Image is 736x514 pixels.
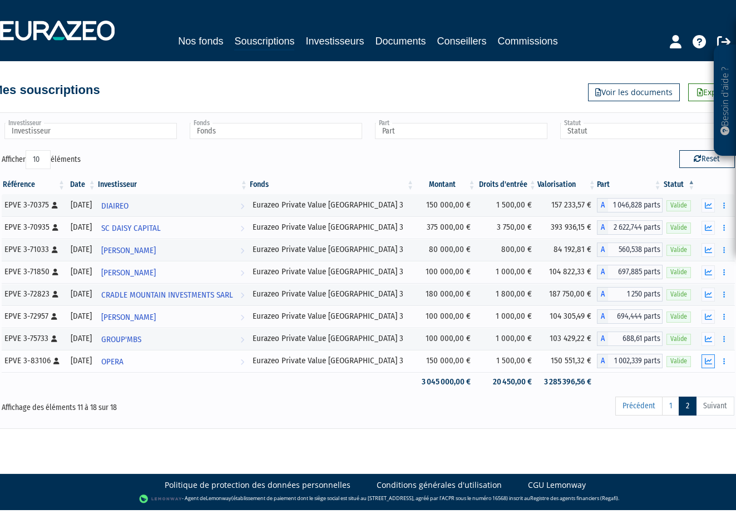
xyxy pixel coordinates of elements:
td: 1 000,00 € [476,328,537,350]
span: 697,885 parts [608,265,663,279]
div: EPVE 3-72823 [4,288,63,300]
a: SC DAISY CAPITAL [97,216,249,239]
a: Souscriptions [234,33,294,51]
i: [Français] Personne physique [52,202,58,209]
span: A [597,265,608,279]
a: [PERSON_NAME] [97,305,249,328]
a: Politique de protection des données personnelles [165,480,350,491]
i: Voir l'investisseur [240,285,244,305]
div: Eurazeo Private Value [GEOGRAPHIC_DATA] 3 [253,310,411,322]
div: [DATE] [70,221,93,233]
td: 100 000,00 € [415,328,476,350]
span: 2 622,744 parts [608,220,663,235]
td: 3 750,00 € [476,216,537,239]
td: 103 429,22 € [537,328,597,350]
span: A [597,354,608,368]
div: A - Eurazeo Private Value Europe 3 [597,265,663,279]
i: Voir l'investisseur [240,352,244,372]
span: GROUP'MBS [101,329,141,350]
span: A [597,243,608,257]
td: 180 000,00 € [415,283,476,305]
td: 375 000,00 € [415,216,476,239]
div: EPVE 3-72957 [4,310,63,322]
button: Reset [679,150,735,168]
span: Valide [666,223,691,233]
span: CRADLE MOUNTAIN INVESTMENTS SARL [101,285,233,305]
div: [DATE] [70,199,93,211]
div: [DATE] [70,333,93,344]
i: Voir l'investisseur [240,263,244,283]
i: [Français] Personne physique [53,358,60,364]
span: Valide [666,334,691,344]
span: 1 250 parts [608,287,663,302]
span: OPERA [101,352,124,372]
div: A - Eurazeo Private Value Europe 3 [597,332,663,346]
span: 694,444 parts [608,309,663,324]
td: 1 000,00 € [476,305,537,328]
span: 560,538 parts [608,243,663,257]
div: - Agent de (établissement de paiement dont le siège social est situé au [STREET_ADDRESS], agréé p... [11,493,725,505]
i: [Français] Personne physique [51,335,57,342]
a: OPERA [97,350,249,372]
a: DIAIREO [97,194,249,216]
th: Date: activer pour trier la colonne par ordre croissant [66,175,97,194]
span: SC DAISY CAPITAL [101,218,161,239]
td: 20 450,00 € [476,372,537,392]
span: 1 046,828 parts [608,198,663,212]
th: Droits d'entrée: activer pour trier la colonne par ordre croissant [476,175,537,194]
div: EPVE 3-83106 [4,355,63,367]
div: A - Eurazeo Private Value Europe 3 [597,243,663,257]
div: [DATE] [70,288,93,300]
div: EPVE 3-70375 [4,199,63,211]
a: Nos fonds [178,33,223,49]
span: A [597,287,608,302]
td: 150 000,00 € [415,194,476,216]
i: Voir l'investisseur [240,218,244,239]
span: A [597,309,608,324]
div: A - Eurazeo Private Value Europe 3 [597,354,663,368]
div: A - Eurazeo Private Value Europe 3 [597,287,663,302]
div: Eurazeo Private Value [GEOGRAPHIC_DATA] 3 [253,199,411,211]
i: Voir l'investisseur [240,307,244,328]
div: EPVE 3-70935 [4,221,63,233]
td: 150 000,00 € [415,350,476,372]
a: Conditions générales d'utilisation [377,480,502,491]
a: Lemonway [206,495,231,502]
td: 393 936,15 € [537,216,597,239]
div: [DATE] [70,310,93,322]
td: 84 192,81 € [537,239,597,261]
div: EPVE 3-71033 [4,244,63,255]
a: Conseillers [437,33,487,49]
i: [Français] Personne physique [52,269,58,275]
span: A [597,220,608,235]
label: Afficher éléments [2,150,81,169]
th: Valorisation: activer pour trier la colonne par ordre croissant [537,175,597,194]
td: 3 285 396,56 € [537,372,597,392]
div: Eurazeo Private Value [GEOGRAPHIC_DATA] 3 [253,244,411,255]
td: 100 000,00 € [415,261,476,283]
div: Affichage des éléments 11 à 18 sur 18 [2,396,298,413]
i: Voir l'investisseur [240,329,244,350]
i: [Français] Personne physique [52,246,58,253]
th: Part: activer pour trier la colonne par ordre croissant [597,175,663,194]
div: Eurazeo Private Value [GEOGRAPHIC_DATA] 3 [253,355,411,367]
span: 688,61 parts [608,332,663,346]
td: 3 045 000,00 € [415,372,476,392]
div: A - Eurazeo Private Value Europe 3 [597,309,663,324]
span: A [597,332,608,346]
th: Fonds: activer pour trier la colonne par ordre croissant [249,175,415,194]
a: 1 [662,397,679,416]
span: [PERSON_NAME] [101,240,156,261]
div: EPVE 3-71850 [4,266,63,278]
td: 157 233,57 € [537,194,597,216]
div: EPVE 3-75733 [4,333,63,344]
td: 1 500,00 € [476,350,537,372]
a: Documents [376,33,426,49]
p: Besoin d'aide ? [719,51,732,151]
th: Montant: activer pour trier la colonne par ordre croissant [415,175,476,194]
a: Registre des agents financiers (Regafi) [530,495,618,502]
a: [PERSON_NAME] [97,239,249,261]
div: Eurazeo Private Value [GEOGRAPHIC_DATA] 3 [253,333,411,344]
select: Afficheréléments [26,150,51,169]
a: CGU Lemonway [528,480,586,491]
